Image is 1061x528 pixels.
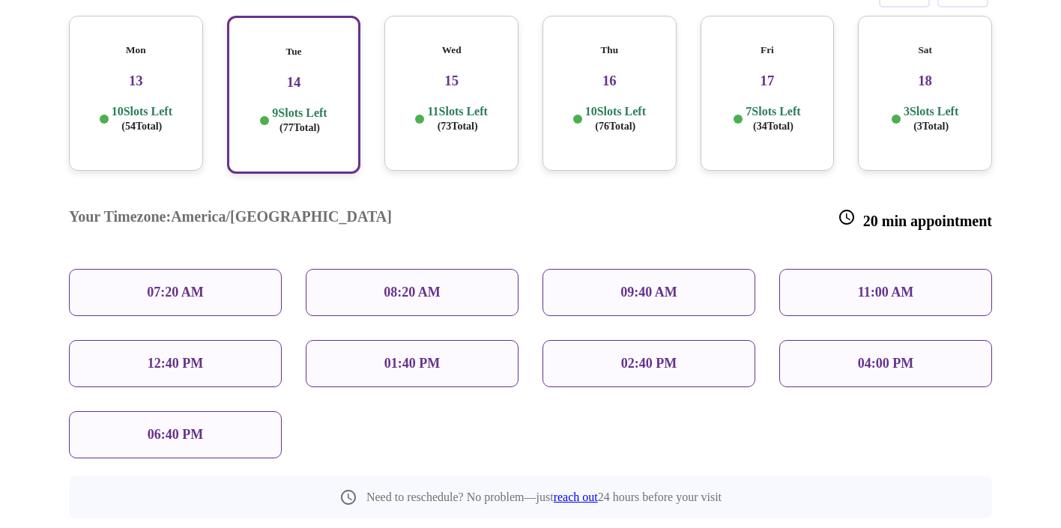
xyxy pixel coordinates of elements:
h3: 13 [81,73,191,89]
p: 08:20 AM [384,285,441,300]
h3: 14 [241,74,348,91]
p: 9 Slots Left [272,106,327,135]
p: 04:00 PM [858,356,913,371]
span: ( 54 Total) [121,121,162,132]
h5: Thu [554,44,665,56]
p: 09:40 AM [620,285,677,300]
h3: Your Timezone: America/[GEOGRAPHIC_DATA] [69,208,392,230]
p: 11:00 AM [858,285,914,300]
p: 3 Slots Left [904,104,958,133]
p: 01:40 PM [384,356,440,371]
h3: 18 [870,73,980,89]
h5: Wed [396,44,507,56]
h5: Fri [713,44,823,56]
p: 12:40 PM [148,356,203,371]
a: reach out [554,491,598,503]
p: Need to reschedule? No problem—just 24 hours before your visit [366,491,722,504]
h5: Sat [870,44,980,56]
span: ( 34 Total) [753,121,794,132]
span: ( 76 Total) [595,121,635,132]
p: 7 Slots Left [746,104,800,133]
span: ( 3 Total) [913,121,949,132]
h3: 15 [396,73,507,89]
h5: Tue [241,46,348,58]
p: 06:40 PM [148,427,203,443]
p: 10 Slots Left [112,104,172,133]
p: 07:20 AM [147,285,204,300]
p: 11 Slots Left [427,104,487,133]
p: 10 Slots Left [585,104,646,133]
span: ( 73 Total) [438,121,478,132]
h5: Mon [81,44,191,56]
h3: 20 min appointment [838,208,992,230]
p: 02:40 PM [621,356,677,371]
h3: 16 [554,73,665,89]
h3: 17 [713,73,823,89]
span: ( 77 Total) [279,122,320,133]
